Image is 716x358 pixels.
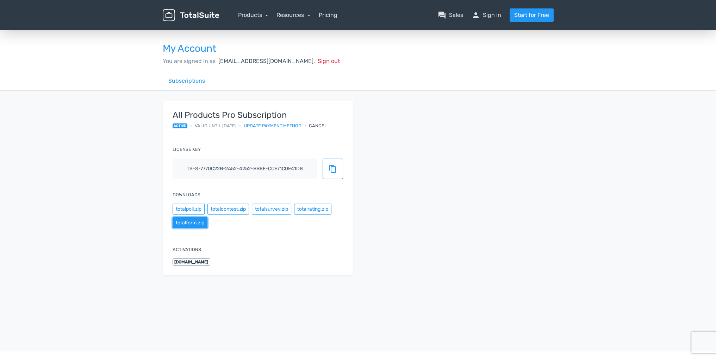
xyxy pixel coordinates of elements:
[173,123,188,128] span: active
[173,110,327,120] strong: All Products Pro Subscription
[173,146,201,153] label: License key
[438,11,463,19] a: question_answerSales
[294,204,331,215] button: totalrating.zip
[318,58,340,64] span: Sign out
[195,122,236,129] span: Valid until [DATE]
[304,122,306,129] span: •
[472,11,501,19] a: personSign in
[239,122,241,129] span: •
[218,58,315,64] span: [EMAIL_ADDRESS][DOMAIN_NAME],
[173,246,201,253] label: Activations
[238,12,268,18] a: Products
[173,191,200,198] label: Downloads
[252,204,291,215] button: totalsurvey.zip
[173,258,211,266] span: [DOMAIN_NAME]
[510,8,554,22] a: Start for Free
[244,122,301,129] a: Update payment method
[163,43,554,54] h3: My Account
[163,71,211,91] a: Subscriptions
[319,11,337,19] a: Pricing
[163,58,216,64] span: You are signed in as
[173,217,207,228] button: totalform.zip
[323,159,343,179] button: content_copy
[438,11,446,19] span: question_answer
[309,122,327,129] div: Cancel
[163,9,219,21] img: TotalSuite for WordPress
[276,12,310,18] a: Resources
[173,204,205,215] button: totalpoll.zip
[190,122,192,129] span: •
[472,11,480,19] span: person
[329,165,337,173] span: content_copy
[207,204,249,215] button: totalcontest.zip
